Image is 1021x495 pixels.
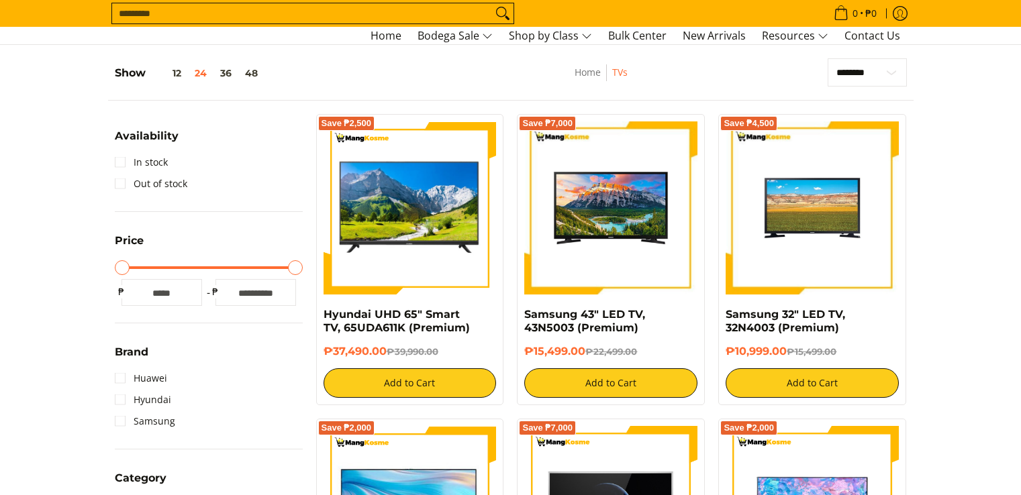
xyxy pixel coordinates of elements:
[115,173,187,195] a: Out of stock
[524,308,645,334] a: Samsung 43" LED TV, 43N5003 (Premium)
[601,27,673,44] a: Bulk Center
[115,235,144,256] summary: Open
[115,347,148,357] span: Brand
[492,3,514,23] button: Search
[188,68,213,78] button: 24
[324,345,497,358] h6: ₱37,490.00
[324,368,497,398] button: Add to Cart
[863,9,879,18] span: ₱0
[146,68,188,78] button: 12
[726,368,899,398] button: Add to Cart
[676,27,752,44] a: New Arrivals
[238,68,264,78] button: 48
[322,424,372,432] span: Save ₱2,000
[844,28,900,43] span: Contact Us
[324,121,497,294] img: Hyundai UHD 65" Smart TV, 65UDA611K (Premium)
[762,27,828,44] span: Resources
[115,131,179,142] span: Availability
[838,27,907,44] a: Contact Us
[115,235,144,246] span: Price
[364,27,408,44] a: Home
[499,64,703,95] nav: Breadcrumbs
[324,308,470,334] a: Hyundai UHD 65" Smart TV, 65UDA611K (Premium)
[522,119,573,127] span: Save ₱7,000
[115,131,179,152] summary: Open
[418,27,493,44] span: Bodega Sale
[724,424,774,432] span: Save ₱2,000
[524,121,697,294] img: samsung-43-inch-led-tv-full-view- mang-kosme
[115,368,167,389] a: Huawei
[585,346,637,357] del: ₱22,499.00
[755,27,835,44] a: Resources
[726,308,845,334] a: Samsung 32" LED TV, 32N4003 (Premium)
[115,473,166,494] summary: Open
[524,368,697,398] button: Add to Cart
[209,285,222,298] span: ₱
[322,119,372,127] span: Save ₱2,500
[726,121,899,294] img: samsung-32-inch-led-tv-full-view-mang-kosme
[411,27,499,44] a: Bodega Sale
[115,285,128,298] span: ₱
[522,424,573,432] span: Save ₱7,000
[683,28,746,43] span: New Arrivals
[115,152,168,173] a: In stock
[850,9,860,18] span: 0
[387,346,438,357] del: ₱39,990.00
[726,345,899,358] h6: ₱10,999.00
[830,6,881,21] span: •
[509,27,592,44] span: Shop by Class
[524,345,697,358] h6: ₱15,499.00
[115,347,148,368] summary: Open
[724,119,774,127] span: Save ₱4,500
[213,68,238,78] button: 36
[502,27,599,44] a: Shop by Class
[371,28,401,43] span: Home
[612,66,628,78] a: TVs
[128,27,907,44] nav: Main Menu
[115,66,264,80] h5: Show
[115,389,171,410] a: Hyundai
[115,473,166,484] span: Category
[787,346,836,357] del: ₱15,499.00
[575,66,601,78] a: Home
[608,28,667,43] span: Bulk Center
[115,410,175,432] a: Samsung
